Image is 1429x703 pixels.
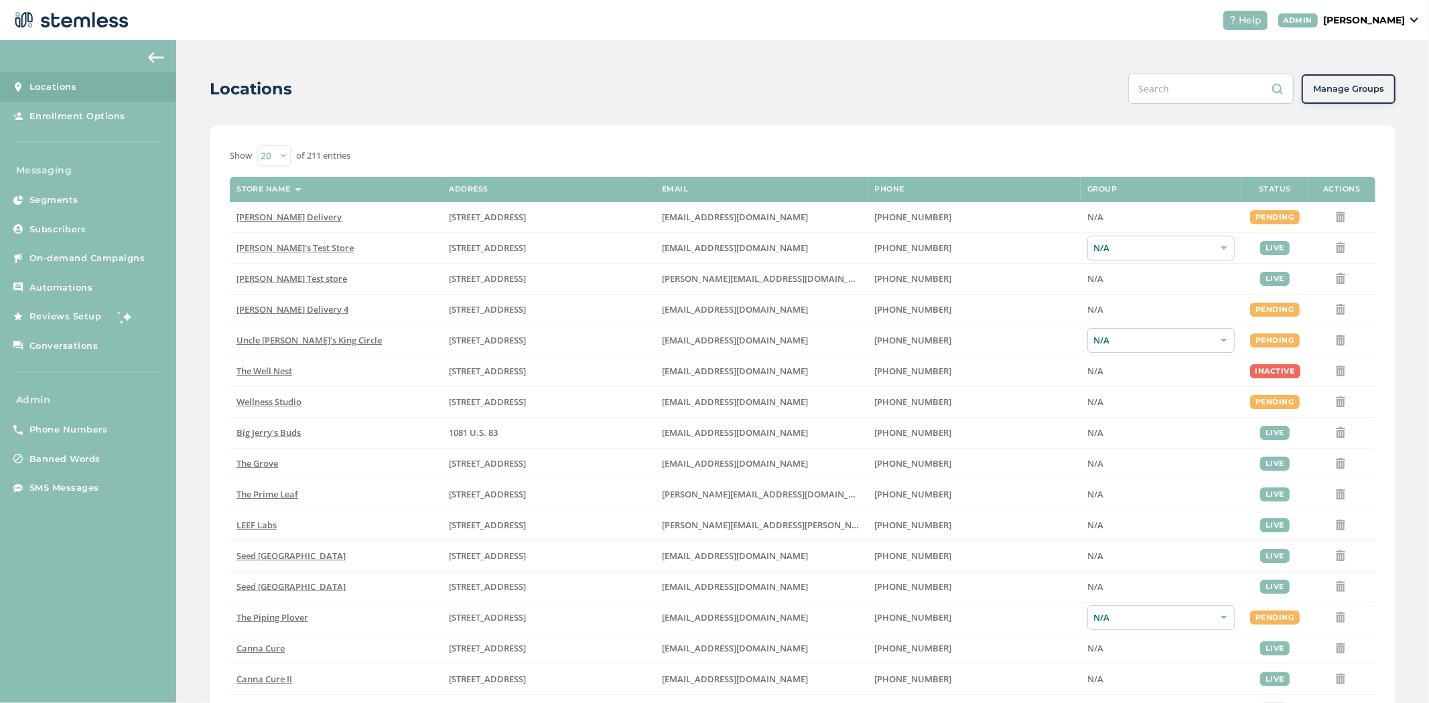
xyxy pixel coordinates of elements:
[874,580,951,593] span: [PHONE_NUMBER]
[662,611,808,623] span: [EMAIL_ADDRESS][DOMAIN_NAME]
[210,77,292,101] h2: Locations
[1260,580,1290,594] div: live
[29,110,125,123] span: Enrollment Options
[1087,185,1117,193] label: Group
[29,310,102,323] span: Reviews Setup
[236,611,308,623] span: The Piping Plover
[874,303,951,315] span: [PHONE_NUMBER]
[450,396,527,408] span: [STREET_ADDRESS]
[874,396,1074,408] label: (269) 929-8463
[1087,366,1235,377] label: N/A
[1410,17,1418,23] img: icon_down-arrow-small-66adaf34.svg
[1128,74,1294,104] input: Search
[1250,303,1300,317] div: pending
[662,396,861,408] label: vmrobins@gmail.com
[450,580,527,593] span: [STREET_ADDRESS]
[236,643,435,654] label: Canna Cure
[1229,16,1237,24] img: icon-help-white-03924b79.svg
[450,612,649,623] label: 10 Main Street
[662,304,861,315] label: arman91488@gmail.com
[236,334,382,346] span: Uncle [PERSON_NAME]’s King Circle
[236,242,435,254] label: Brian's Test Store
[662,488,876,500] span: [PERSON_NAME][EMAIL_ADDRESS][DOMAIN_NAME]
[874,612,1074,623] label: (508) 514-1212
[662,612,861,623] label: info@pipingplover.com
[662,272,876,285] span: [PERSON_NAME][EMAIL_ADDRESS][DOMAIN_NAME]
[1308,177,1375,202] th: Actions
[662,212,861,223] label: arman91488@gmail.com
[874,426,951,439] span: [PHONE_NUMBER]
[1087,643,1235,654] label: N/A
[11,7,129,33] img: logo-dark-0685b13c.svg
[874,396,951,408] span: [PHONE_NUMBER]
[662,520,861,531] label: josh.bowers@leefca.com
[450,673,527,685] span: [STREET_ADDRESS]
[874,581,1074,593] label: (617) 553-5922
[236,396,435,408] label: Wellness Studio
[662,396,808,408] span: [EMAIL_ADDRESS][DOMAIN_NAME]
[1302,74,1396,104] button: Manage Groups
[1259,185,1291,193] label: Status
[1250,210,1300,224] div: pending
[29,252,145,265] span: On-demand Campaigns
[1087,328,1235,353] div: N/A
[236,212,435,223] label: Hazel Delivery
[236,457,278,469] span: The Grove
[450,211,527,223] span: [STREET_ADDRESS]
[874,304,1074,315] label: (818) 561-0790
[874,212,1074,223] label: (818) 561-0790
[29,423,108,437] span: Phone Numbers
[1362,639,1429,703] iframe: Chat Widget
[662,334,808,346] span: [EMAIL_ADDRESS][DOMAIN_NAME]
[874,489,1074,500] label: (520) 272-8455
[236,674,435,685] label: Canna Cure II
[874,242,1074,254] label: (503) 804-9208
[662,550,861,562] label: team@seedyourhead.com
[29,339,98,353] span: Conversations
[236,273,435,285] label: Swapnil Test store
[874,366,1074,377] label: (269) 929-8463
[1087,489,1235,500] label: N/A
[874,242,951,254] span: [PHONE_NUMBER]
[236,303,348,315] span: [PERSON_NAME] Delivery 4
[450,303,527,315] span: [STREET_ADDRESS]
[1323,13,1405,27] p: [PERSON_NAME]
[29,453,100,466] span: Banned Words
[662,273,861,285] label: swapnil@stemless.co
[662,643,861,654] label: info@shopcannacure.com
[874,611,951,623] span: [PHONE_NUMBER]
[236,550,346,562] span: Seed [GEOGRAPHIC_DATA]
[1087,605,1235,630] div: N/A
[236,458,435,469] label: The Grove
[1087,674,1235,685] label: N/A
[662,242,861,254] label: brianashen@gmail.com
[874,211,951,223] span: [PHONE_NUMBER]
[662,457,808,469] span: [EMAIL_ADDRESS][DOMAIN_NAME]
[236,396,301,408] span: Wellness Studio
[450,581,649,593] label: 401 Centre Street
[662,365,808,377] span: [EMAIL_ADDRESS][DOMAIN_NAME]
[230,149,252,163] label: Show
[1087,236,1235,260] div: N/A
[236,489,435,500] label: The Prime Leaf
[1087,212,1235,223] label: N/A
[662,242,808,254] span: [EMAIL_ADDRESS][DOMAIN_NAME]
[450,366,649,377] label: 1005 4th Avenue
[450,457,527,469] span: [STREET_ADDRESS]
[874,519,951,531] span: [PHONE_NUMBER]
[1087,520,1235,531] label: N/A
[1087,396,1235,408] label: N/A
[662,303,808,315] span: [EMAIL_ADDRESS][DOMAIN_NAME]
[874,335,1074,346] label: (907) 330-7833
[450,550,649,562] label: 553 Congress Street
[236,366,435,377] label: The Well Nest
[662,458,861,469] label: dexter@thegroveca.com
[1250,611,1300,625] div: pending
[236,580,346,593] span: Seed [GEOGRAPHIC_DATA]
[29,281,93,295] span: Automations
[236,426,301,439] span: Big Jerry's Buds
[1239,13,1262,27] span: Help
[874,550,1074,562] label: (207) 747-4648
[450,458,649,469] label: 8155 Center Street
[662,674,861,685] label: contact@shopcannacure.com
